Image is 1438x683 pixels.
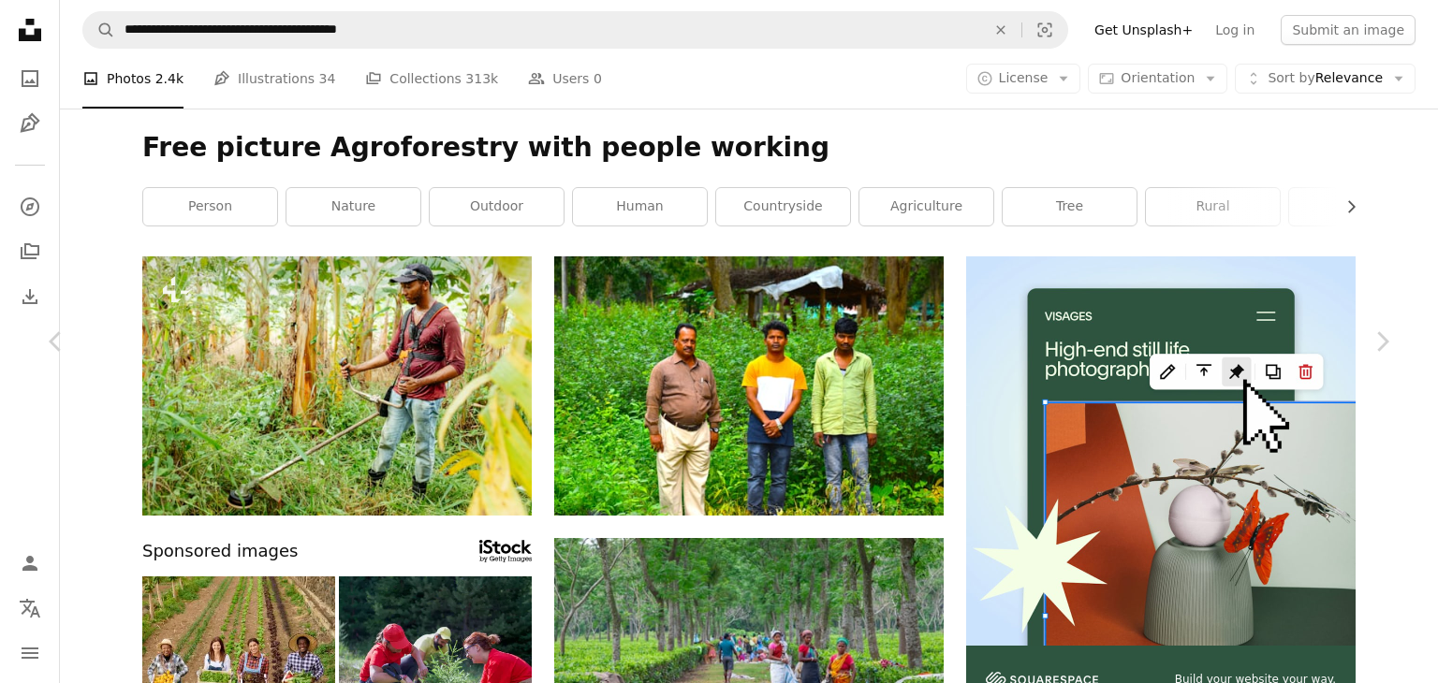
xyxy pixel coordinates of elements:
[999,70,1049,85] span: License
[966,256,1356,646] img: file-1723602894256-972c108553a7image
[319,68,336,89] span: 34
[430,188,564,225] a: outdoor
[1003,188,1137,225] a: tree
[142,538,298,565] span: Sponsored images
[11,105,49,142] a: Illustrations
[11,545,49,582] a: Log in / Sign up
[11,233,49,270] a: Collections
[966,64,1081,94] button: License
[1326,252,1438,431] a: Next
[286,188,420,225] a: nature
[1022,12,1067,48] button: Visual search
[11,188,49,225] a: Explore
[1083,15,1204,45] a: Get Unsplash+
[594,68,602,89] span: 0
[213,49,335,109] a: Illustrations 34
[554,659,944,676] a: Workers resting in a lush green tea plantation
[82,11,1068,49] form: Find visuals sitewide
[1088,64,1227,94] button: Orientation
[142,256,532,516] img: a man is standing in a field with a hoe
[554,256,944,516] img: A group of men standing next to each other on a lush green field
[573,188,707,225] a: human
[365,49,498,109] a: Collections 313k
[1204,15,1266,45] a: Log in
[1235,64,1416,94] button: Sort byRelevance
[1146,188,1280,225] a: rural
[1268,70,1314,85] span: Sort by
[143,188,277,225] a: person
[11,60,49,97] a: Photos
[980,12,1021,48] button: Clear
[716,188,850,225] a: countryside
[1289,188,1423,225] a: field
[1281,15,1416,45] button: Submit an image
[1268,69,1383,88] span: Relevance
[1121,70,1195,85] span: Orientation
[142,377,532,394] a: a man is standing in a field with a hoe
[11,634,49,672] button: Menu
[554,377,944,394] a: A group of men standing next to each other on a lush green field
[142,131,1356,165] h1: Free picture Agroforestry with people working
[1334,188,1356,225] button: scroll list to the right
[528,49,602,109] a: Users 0
[83,12,115,48] button: Search Unsplash
[11,589,49,627] button: Language
[465,68,498,89] span: 313k
[859,188,993,225] a: agriculture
